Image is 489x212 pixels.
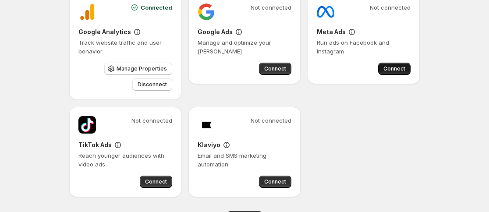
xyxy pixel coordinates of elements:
button: Connect [259,63,291,75]
h3: Google Analytics [78,28,131,36]
p: Email and SMS marketing automation [198,151,291,169]
h3: Klaviyo [198,141,220,149]
img: Klaviyo logo [198,116,215,134]
span: Disconnect [138,81,167,88]
span: Connect [145,178,167,185]
span: Not connected [370,3,411,12]
h3: Meta Ads [317,28,346,36]
span: Not connected [251,3,291,12]
p: Track website traffic and user behavior [78,38,172,56]
span: Connect [264,65,286,72]
img: Google Analytics logo [78,3,96,21]
h3: Google Ads [198,28,233,36]
p: Run ads on Facebook and Instagram [317,38,411,56]
img: TikTok Ads logo [78,116,96,134]
span: Not connected [131,116,172,125]
button: Disconnect [132,78,172,91]
button: Connect [140,176,172,188]
span: Connect [264,178,286,185]
h3: TikTok Ads [78,141,112,149]
img: Google Ads logo [198,3,215,21]
span: Not connected [251,116,291,125]
span: Connect [383,65,405,72]
button: Manage Properties [104,63,172,75]
p: Reach younger audiences with video ads [78,151,172,169]
button: Connect [378,63,411,75]
img: Meta Ads logo [317,3,334,21]
button: Connect [259,176,291,188]
span: Manage Properties [117,65,167,72]
span: Connected [141,3,172,12]
p: Manage and optimize your [PERSON_NAME] [198,38,291,56]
